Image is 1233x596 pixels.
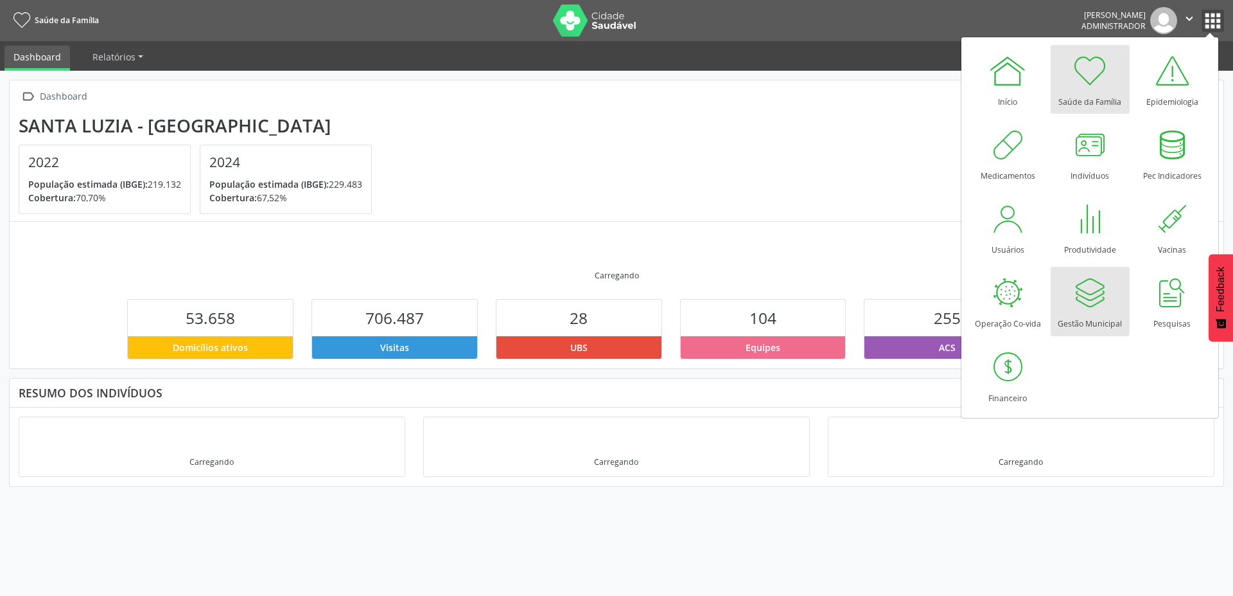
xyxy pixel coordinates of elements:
[380,341,409,354] span: Visitas
[1133,45,1212,114] a: Epidemiologia
[28,192,76,204] span: Cobertura:
[4,46,70,71] a: Dashboard
[209,178,329,190] span: População estimada (IBGE):
[92,51,136,63] span: Relatórios
[749,307,776,329] span: 104
[1209,254,1233,341] button: Feedback - Mostrar pesquisa
[939,341,956,354] span: ACS
[1051,119,1130,188] a: Indivíduos
[209,154,362,170] h4: 2024
[186,307,235,329] span: 53.658
[1215,267,1227,312] span: Feedback
[1133,193,1212,262] a: Vacinas
[19,87,37,106] i: 
[19,386,1214,400] div: Resumo dos indivíduos
[934,307,961,329] span: 255
[1081,10,1146,21] div: [PERSON_NAME]
[189,456,234,467] div: Carregando
[968,119,1047,188] a: Medicamentos
[746,341,780,354] span: Equipes
[35,15,99,26] span: Saúde da Família
[9,10,99,31] a: Saúde da Família
[1182,12,1196,26] i: 
[1081,21,1146,32] span: Administrador
[83,46,152,68] a: Relatórios
[595,270,639,281] div: Carregando
[1051,267,1130,336] a: Gestão Municipal
[365,307,424,329] span: 706.487
[28,178,148,190] span: População estimada (IBGE):
[999,456,1043,467] div: Carregando
[1150,7,1177,34] img: img
[1133,267,1212,336] a: Pesquisas
[594,456,638,467] div: Carregando
[37,87,89,106] div: Dashboard
[1133,119,1212,188] a: Pec Indicadores
[209,177,362,191] p: 229.483
[1177,7,1202,34] button: 
[28,191,181,204] p: 70,70%
[570,307,588,329] span: 28
[1202,10,1224,32] button: apps
[1051,193,1130,262] a: Produtividade
[173,341,248,354] span: Domicílios ativos
[209,192,257,204] span: Cobertura:
[968,267,1047,336] a: Operação Co-vida
[968,45,1047,114] a: Início
[570,341,588,354] span: UBS
[968,341,1047,410] a: Financeiro
[209,191,362,204] p: 67,52%
[19,87,89,106] a:  Dashboard
[19,115,381,136] div: Santa Luzia - [GEOGRAPHIC_DATA]
[968,193,1047,262] a: Usuários
[28,177,181,191] p: 219.132
[1051,45,1130,114] a: Saúde da Família
[28,154,181,170] h4: 2022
